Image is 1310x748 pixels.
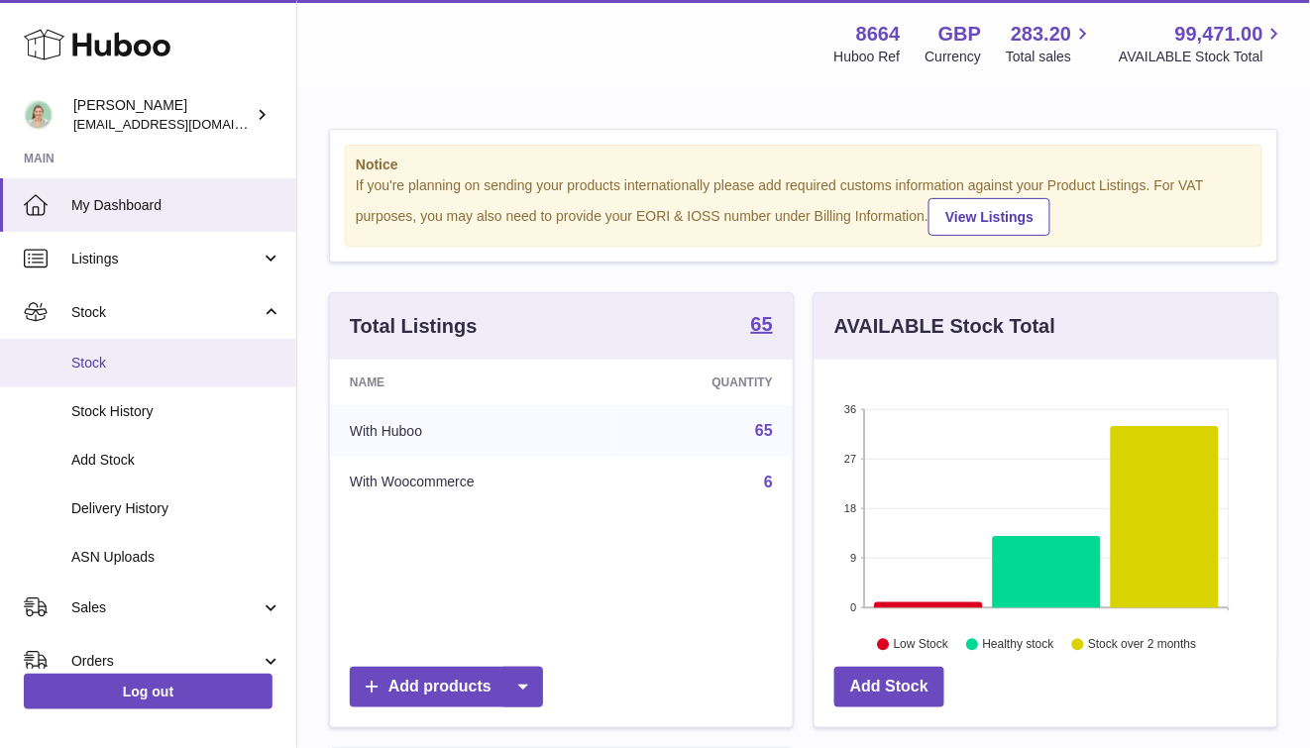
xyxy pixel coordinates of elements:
[850,552,856,564] text: 9
[71,354,281,373] span: Stock
[71,451,281,470] span: Add Stock
[73,96,252,134] div: [PERSON_NAME]
[834,48,901,66] div: Huboo Ref
[350,313,478,340] h3: Total Listings
[71,499,281,518] span: Delivery History
[755,422,773,439] a: 65
[330,405,617,457] td: With Huboo
[983,637,1055,651] text: Healthy stock
[938,21,981,48] strong: GBP
[73,116,291,132] span: [EMAIL_ADDRESS][DOMAIN_NAME]
[834,667,944,707] a: Add Stock
[1011,21,1071,48] span: 283.20
[71,250,261,268] span: Listings
[844,453,856,465] text: 27
[844,502,856,514] text: 18
[71,303,261,322] span: Stock
[71,652,261,671] span: Orders
[844,403,856,415] text: 36
[617,360,793,405] th: Quantity
[71,402,281,421] span: Stock History
[894,637,949,651] text: Low Stock
[356,176,1252,236] div: If you're planning on sending your products internationally please add required customs informati...
[764,474,773,490] a: 6
[751,314,773,338] a: 65
[24,100,54,130] img: hello@thefacialcuppingexpert.com
[926,48,982,66] div: Currency
[71,598,261,617] span: Sales
[71,196,281,215] span: My Dashboard
[751,314,773,334] strong: 65
[1006,48,1094,66] span: Total sales
[856,21,901,48] strong: 8664
[928,198,1050,236] a: View Listings
[1088,637,1196,651] text: Stock over 2 months
[350,667,543,707] a: Add products
[1119,48,1286,66] span: AVAILABLE Stock Total
[1175,21,1263,48] span: 99,471.00
[330,457,617,508] td: With Woocommerce
[330,360,617,405] th: Name
[834,313,1055,340] h3: AVAILABLE Stock Total
[1119,21,1286,66] a: 99,471.00 AVAILABLE Stock Total
[850,601,856,613] text: 0
[1006,21,1094,66] a: 283.20 Total sales
[71,548,281,567] span: ASN Uploads
[356,156,1252,174] strong: Notice
[24,674,273,709] a: Log out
